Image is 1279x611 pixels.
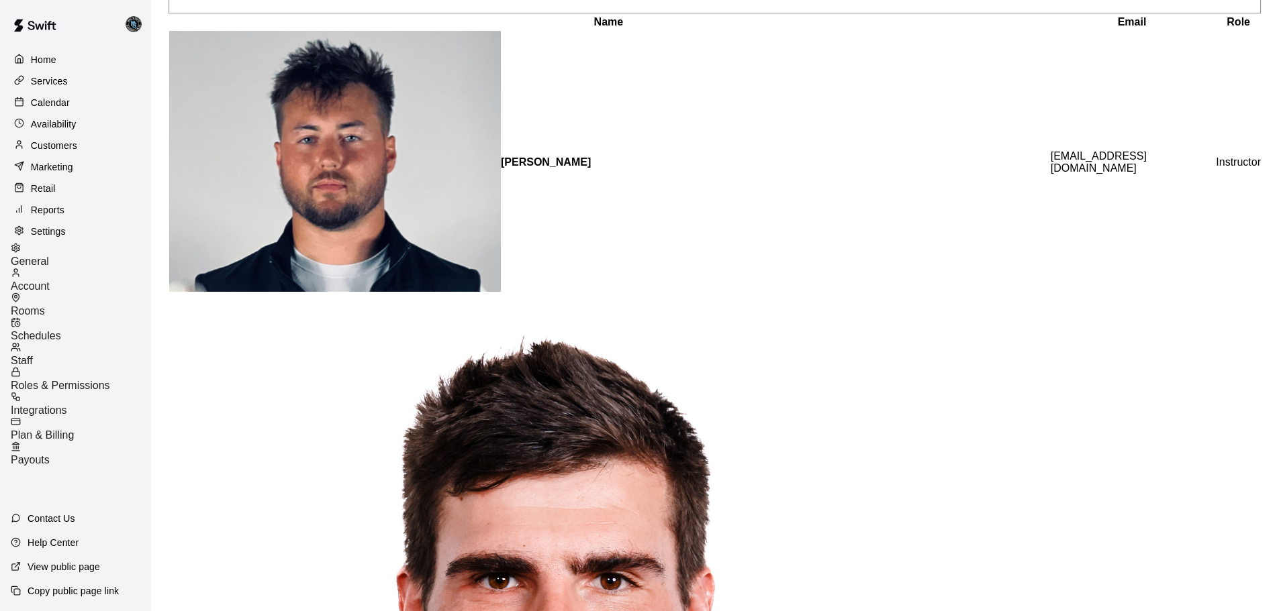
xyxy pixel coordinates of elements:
[28,512,75,525] p: Contact Us
[11,268,151,292] a: Account
[31,203,64,217] p: Reports
[31,160,73,174] p: Marketing
[11,71,140,91] a: Services
[11,200,140,220] a: Reports
[169,31,501,292] img: 75411251-407a-4310-8e15-e6c41237ffb7%2F0d3b3e02-b816-4548-893e-86fc549dddaf_image-1755534590126
[11,243,151,268] a: General
[31,117,77,131] p: Availability
[11,454,50,465] span: Payouts
[11,317,151,342] a: Schedules
[28,584,119,598] p: Copy public page link
[28,536,79,549] p: Help Center
[169,31,1048,294] div: [PERSON_NAME]
[11,135,140,156] a: Customers
[11,429,74,441] span: Plan & Billing
[11,342,151,367] a: Staff
[1050,30,1215,295] td: [EMAIL_ADDRESS][DOMAIN_NAME]
[1227,16,1250,27] b: Role
[11,416,151,441] a: Plan & Billing
[11,355,33,366] span: Staff
[31,225,66,238] p: Settings
[126,16,142,32] img: Danny Lake
[11,380,110,391] span: Roles & Permissions
[31,74,68,88] p: Services
[11,441,151,466] a: Payouts
[11,178,140,199] a: Retail
[28,560,100,573] p: View public page
[1118,16,1147,27] b: Email
[11,280,50,292] span: Account
[11,157,140,177] a: Marketing
[11,93,140,113] a: Calendar
[11,221,140,241] a: Settings
[11,114,140,134] a: Availability
[11,367,151,392] a: Roles & Permissions
[11,256,49,267] span: General
[11,305,45,317] span: Rooms
[11,292,151,317] a: Rooms
[123,11,151,38] div: Danny Lake
[31,96,70,109] p: Calendar
[594,16,624,27] b: Name
[31,182,56,195] p: Retail
[11,330,61,341] span: Schedules
[1216,156,1261,168] span: Instructor
[11,50,140,70] a: Home
[31,53,56,66] p: Home
[11,404,67,416] span: Integrations
[31,139,77,152] p: Customers
[11,392,151,416] a: Integrations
